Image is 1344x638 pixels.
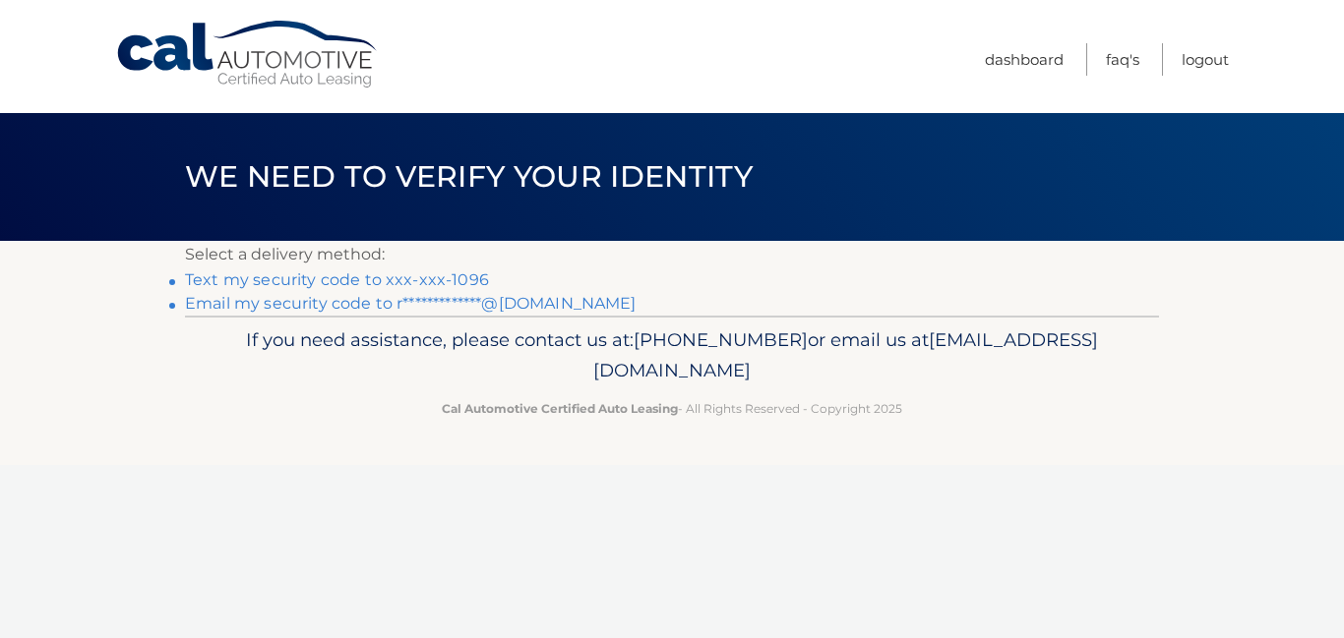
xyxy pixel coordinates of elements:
p: Select a delivery method: [185,241,1159,268]
span: We need to verify your identity [185,158,753,195]
a: FAQ's [1106,43,1139,76]
span: [PHONE_NUMBER] [634,328,808,351]
p: If you need assistance, please contact us at: or email us at [198,324,1146,387]
strong: Cal Automotive Certified Auto Leasing [442,401,678,416]
a: Text my security code to xxx-xxx-1096 [185,270,489,289]
a: Cal Automotive [115,20,381,89]
p: - All Rights Reserved - Copyright 2025 [198,398,1146,419]
a: Logout [1182,43,1229,76]
a: Dashboard [985,43,1064,76]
